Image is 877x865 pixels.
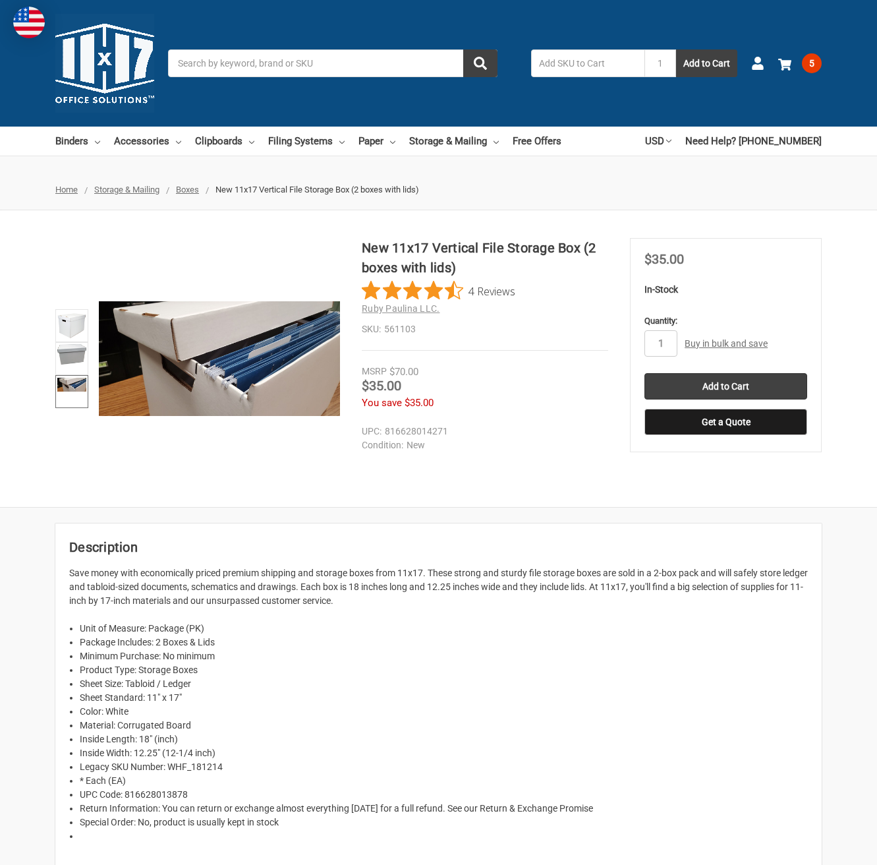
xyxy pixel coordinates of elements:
[358,127,395,156] a: Paper
[215,185,419,194] span: New 11x17 Vertical File Storage Box (2 boxes with lids)
[645,127,671,156] a: USD
[80,705,808,719] li: Color: White
[362,378,401,394] span: $35.00
[362,425,382,438] dt: UPC:
[362,322,381,336] dt: SKU:
[80,677,808,691] li: Sheet Size: Tabloid / Ledger
[80,636,808,649] li: Package Includes: 2 Boxes & Lids
[55,127,100,156] a: Binders
[676,49,737,77] button: Add to Cart
[531,49,644,77] input: Add SKU to Cart
[778,46,822,80] a: 5
[80,774,808,788] li: * Each (EA)
[405,397,434,409] span: $35.00
[644,283,807,297] p: In-Stock
[80,746,808,760] li: Inside Width: 12.25" (12-1/4 inch)
[513,127,561,156] a: Free Offers
[362,238,608,278] h1: New 11x17 Vertical File Storage Box (2 boxes with lids)
[644,409,807,435] button: Get a Quote
[176,185,199,194] a: Boxes
[362,425,602,438] dd: 816628014271
[13,7,45,38] img: duty and tax information for United States
[362,397,402,409] span: You save
[195,127,254,156] a: Clipboards
[80,732,808,746] li: Inside Length: 18" (inch)
[362,438,602,452] dd: New
[57,344,86,365] img: New 11x17 Vertical File Storage Box (2 boxes with lids)
[685,338,768,349] a: Buy in bulk and save
[362,303,439,314] a: Ruby Paulina LLC.
[362,438,403,452] dt: Condition:
[69,537,808,557] h2: Description
[94,185,159,194] a: Storage & Mailing
[685,127,822,156] a: Need Help? [PHONE_NUMBER]
[57,378,86,392] img: New 11x17 Vertical File Storage Box (561103)
[80,802,808,816] li: Return Information: You can return or exchange almost everything [DATE] for a full refund. See ou...
[468,281,515,301] span: 4 Reviews
[644,251,684,267] span: $35.00
[99,301,340,415] img: New 11x17 Vertical File Storage Box (2 boxes with lids)
[55,185,78,194] a: Home
[168,49,497,77] input: Search by keyword, brand or SKU
[362,281,515,301] button: Rated 4.5 out of 5 stars from 4 reviews. Jump to reviews.
[114,127,181,156] a: Accessories
[644,373,807,400] input: Add to Cart
[644,314,807,328] label: Quantity:
[409,127,499,156] a: Storage & Mailing
[80,663,808,677] li: Product Type: Storage Boxes
[55,14,154,113] img: 11x17.com
[57,311,86,340] img: New 11x17 Vertical File Storage Box (2 boxes with lids)
[80,760,808,774] li: Legacy SKU Number: WHF_181214
[80,788,808,802] li: UPC Code: 816628013878
[389,366,418,378] span: $70.00
[80,719,808,732] li: Material: Corrugated Board
[802,53,822,73] span: 5
[69,566,808,608] p: Save money with economically priced premium shipping and storage boxes from 11x17. These strong a...
[362,365,387,378] div: MSRP
[80,649,808,663] li: Minimum Purchase: No minimum
[362,322,608,336] dd: 561103
[80,691,808,705] li: Sheet Standard: 11" x 17"
[268,127,345,156] a: Filing Systems
[80,816,808,829] li: Special Order: No, product is usually kept in stock
[80,622,808,636] li: Unit of Measure: Package (PK)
